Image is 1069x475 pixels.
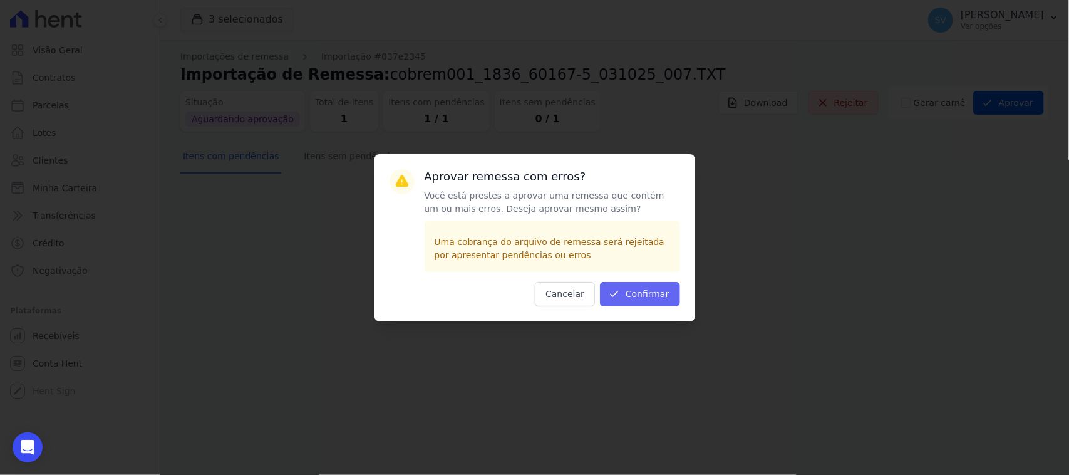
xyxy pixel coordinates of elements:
[535,282,595,306] button: Cancelar
[425,169,680,184] h3: Aprovar remessa com erros?
[435,236,670,262] p: Uma cobrança do arquivo de remessa será rejeitada por apresentar pendências ou erros
[600,282,680,306] button: Confirmar
[425,189,680,216] p: Você está prestes a aprovar uma remessa que contém um ou mais erros. Deseja aprovar mesmo assim?
[13,432,43,462] div: Open Intercom Messenger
